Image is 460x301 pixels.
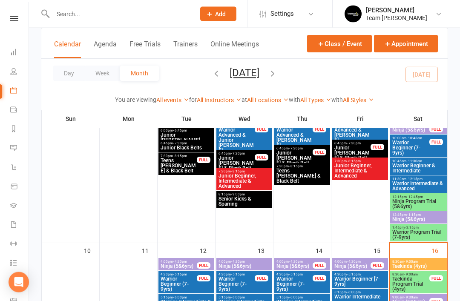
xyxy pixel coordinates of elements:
div: Open Intercom Messenger [9,272,29,292]
button: Trainers [173,40,198,58]
span: Warrior Beginner & Intermediate [392,163,445,174]
th: Wed [216,110,273,128]
span: 6:45pm [218,152,255,156]
span: - 11:30am [406,160,422,163]
span: - 6:00pm [231,296,245,300]
div: FULL [255,275,268,282]
div: 12 [200,244,215,258]
span: - 10:45am [406,137,422,140]
span: - 7:30pm [173,142,187,146]
span: - 12:15pm [406,178,423,181]
span: 6:45pm [276,147,313,151]
button: Appointment [374,35,438,52]
a: Dashboard [10,43,29,63]
span: - 4:30pm [289,260,303,264]
span: - 9:00pm [231,193,245,197]
span: 4:30pm [160,273,197,277]
span: Warrior Beginner (7-9yrs) [392,140,430,156]
a: Payments [10,101,29,120]
a: All Instructors [197,97,241,103]
span: - 8:15pm [289,165,303,169]
span: Junior [PERSON_NAME] & Black Belt [218,156,255,171]
button: Agenda [94,40,117,58]
div: 11 [142,244,157,258]
div: FULL [197,157,210,163]
span: Junior Beginner, Intermediate & Advanced [218,174,270,189]
button: [DATE] [230,67,259,79]
span: 5:15pm [276,296,328,300]
div: FULL [313,126,326,133]
span: - 4:30pm [173,260,187,264]
div: FULL [371,263,384,269]
span: Ninja (5&6yrs) [392,217,445,222]
span: - 5:15pm [289,273,303,277]
span: - 8:15pm [173,155,187,158]
span: - 6:00pm [347,291,361,295]
span: Taekinda Program Trial (4yrs) [392,277,430,292]
span: Warrior Program Trial (7-9yrs) [392,230,445,240]
span: Warrior Advanced & [PERSON_NAME] [334,123,371,143]
span: - 9:30am [404,296,418,300]
div: 13 [258,244,273,258]
span: - 6:00pm [289,296,303,300]
span: 4:00pm [218,260,270,264]
th: Thu [273,110,331,128]
span: Ninja (5&6yrs) [160,264,197,269]
a: People [10,63,29,82]
strong: for [189,96,197,103]
span: Settings [270,4,294,23]
span: Warrior Beginner (7-9yrs) [276,277,313,292]
button: Week [85,66,120,81]
input: Search... [50,8,189,20]
div: Team [PERSON_NAME] [366,14,427,22]
span: 1:45pm [392,226,445,230]
span: Teens [PERSON_NAME] & Black Belt [160,158,197,174]
a: Product Sales [10,178,29,197]
span: 10:45am [392,160,445,163]
span: 5:15pm [160,296,213,300]
span: 7:30pm [160,155,197,158]
span: Ninja (5&6yrs) [276,264,313,269]
span: Junior Beginner, Intermediate & Advanced [334,163,386,179]
span: 7:30pm [218,170,270,174]
span: - 4:30pm [231,260,245,264]
span: - 8:15pm [231,170,245,174]
span: 4:30pm [334,273,386,277]
span: Junior Black Belts [160,146,213,151]
span: - 7:30pm [231,152,245,156]
span: 4:00pm [276,260,313,264]
button: Calendar [54,40,81,58]
span: Teens [PERSON_NAME] & Black Belt [276,169,328,184]
span: 6:45pm [334,142,371,146]
a: Reports [10,120,29,139]
span: 10:00am [392,137,430,140]
a: All Styles [343,97,374,103]
span: - 12:45pm [407,195,423,199]
a: All Locations [247,97,289,103]
span: 4:00pm [160,260,197,264]
div: FULL [313,263,326,269]
th: Mon [100,110,158,128]
button: Day [53,66,85,81]
span: Ninja (5&6yrs) [218,264,270,269]
span: Warrior Advanced & Junior [PERSON_NAME] [218,128,255,153]
div: FULL [313,149,326,156]
span: 4:30pm [276,273,313,277]
span: - 7:30pm [347,142,361,146]
span: 12:45pm [392,213,445,217]
span: - 2:15pm [405,226,419,230]
span: 8:15pm [218,193,270,197]
div: FULL [197,275,210,282]
span: 4:30pm [218,273,255,277]
span: Ninja (5&6yrs) [392,128,430,133]
span: 7:30pm [276,165,328,169]
div: FULL [255,126,268,133]
span: - 5:15pm [231,273,245,277]
span: Junior [PERSON_NAME] & Black Belt [334,146,371,161]
span: - 5:15pm [347,273,361,277]
div: FULL [429,139,443,146]
span: Warrior Beginner [7-9yrs] [334,277,386,287]
span: 5:15pm [218,296,270,300]
span: 6:00pm [160,129,213,133]
span: Add [215,11,226,17]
